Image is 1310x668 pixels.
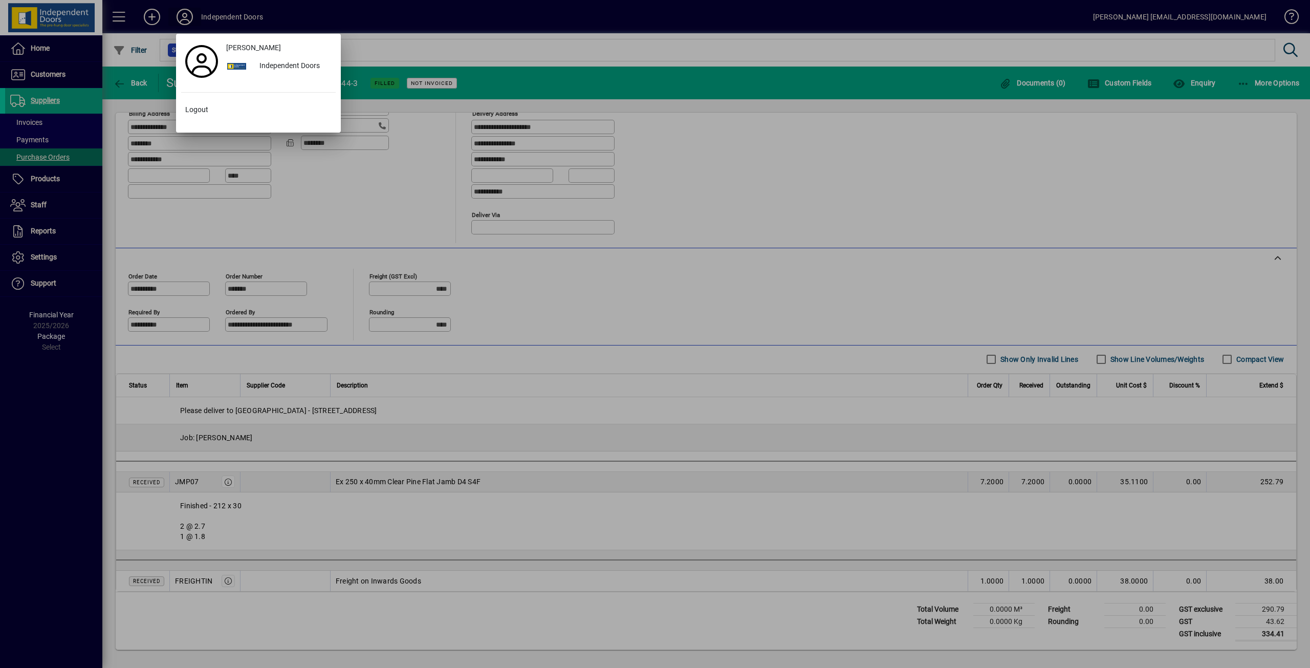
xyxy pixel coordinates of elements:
[181,101,336,119] button: Logout
[222,57,336,76] button: Independent Doors
[251,57,336,76] div: Independent Doors
[226,42,281,53] span: [PERSON_NAME]
[222,39,336,57] a: [PERSON_NAME]
[185,104,208,115] span: Logout
[181,52,222,71] a: Profile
